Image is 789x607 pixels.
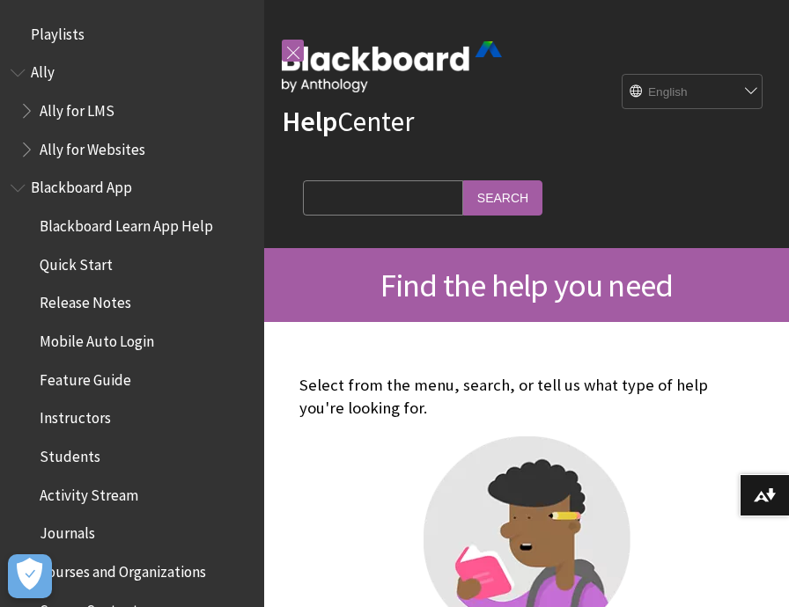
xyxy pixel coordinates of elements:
nav: Book outline for Playlists [11,19,254,49]
span: Ally for Websites [40,135,145,158]
span: Release Notes [40,289,131,312]
input: Search [463,180,542,215]
span: Blackboard App [31,173,132,197]
span: Courses and Organizations [40,557,206,581]
span: Activity Stream [40,480,138,504]
img: Blackboard by Anthology [282,41,502,92]
span: Find the help you need [380,265,673,305]
span: Students [40,442,100,465]
span: Journals [40,519,95,543]
select: Site Language Selector [623,75,763,110]
span: Blackboard Learn App Help [40,211,213,235]
button: Open Preferences [8,554,52,598]
span: Quick Start [40,250,113,274]
p: Select from the menu, search, or tell us what type of help you're looking for. [299,374,754,420]
span: Playlists [31,19,85,43]
strong: Help [282,104,337,139]
span: Ally [31,58,55,82]
a: HelpCenter [282,104,414,139]
span: Ally for LMS [40,96,114,120]
nav: Book outline for Anthology Ally Help [11,58,254,165]
span: Mobile Auto Login [40,326,154,350]
span: Feature Guide [40,365,131,389]
span: Instructors [40,404,111,428]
